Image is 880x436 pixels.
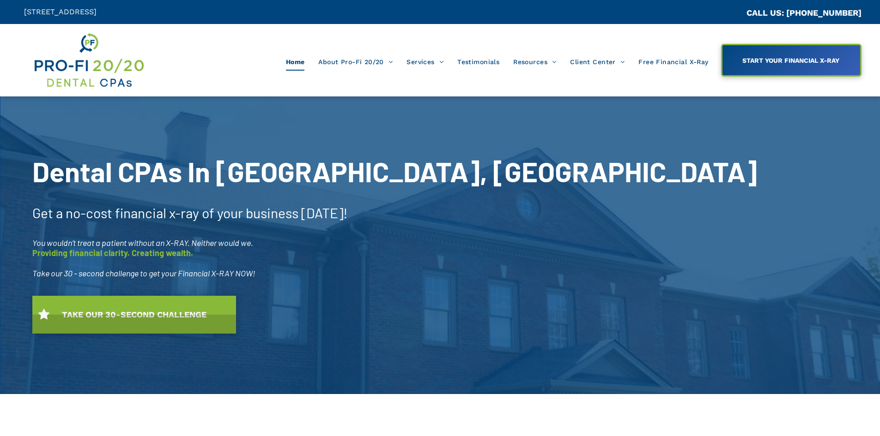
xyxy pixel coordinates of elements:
[746,8,862,18] a: CALL US: [PHONE_NUMBER]
[202,204,348,221] span: of your business [DATE]!
[32,296,236,334] a: TAKE OUR 30-SECOND CHALLENGE
[563,53,631,71] a: Client Center
[450,53,506,71] a: Testimonials
[631,53,715,71] a: Free Financial X-Ray
[400,53,450,71] a: Services
[32,238,253,248] span: You wouldn’t treat a patient without an X-RAY. Neither would we.
[66,204,199,221] span: no-cost financial x-ray
[311,53,400,71] a: About Pro-Fi 20/20
[32,268,255,278] span: Take our 30 - second challenge to get your Financial X-RAY NOW!
[32,204,63,221] span: Get a
[506,53,563,71] a: Resources
[721,44,862,77] a: START YOUR FINANCIAL X-RAY
[32,155,757,188] span: Dental CPAs In [GEOGRAPHIC_DATA], [GEOGRAPHIC_DATA]
[739,52,843,69] span: START YOUR FINANCIAL X-RAY
[279,53,312,71] a: Home
[24,7,97,16] span: [STREET_ADDRESS]
[32,248,193,258] span: Providing financial clarity. Creating wealth.
[59,305,210,324] span: TAKE OUR 30-SECOND CHALLENGE
[707,9,746,18] span: CA::CALLC
[33,31,145,90] img: Get Dental CPA Consulting, Bookkeeping, & Bank Loans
